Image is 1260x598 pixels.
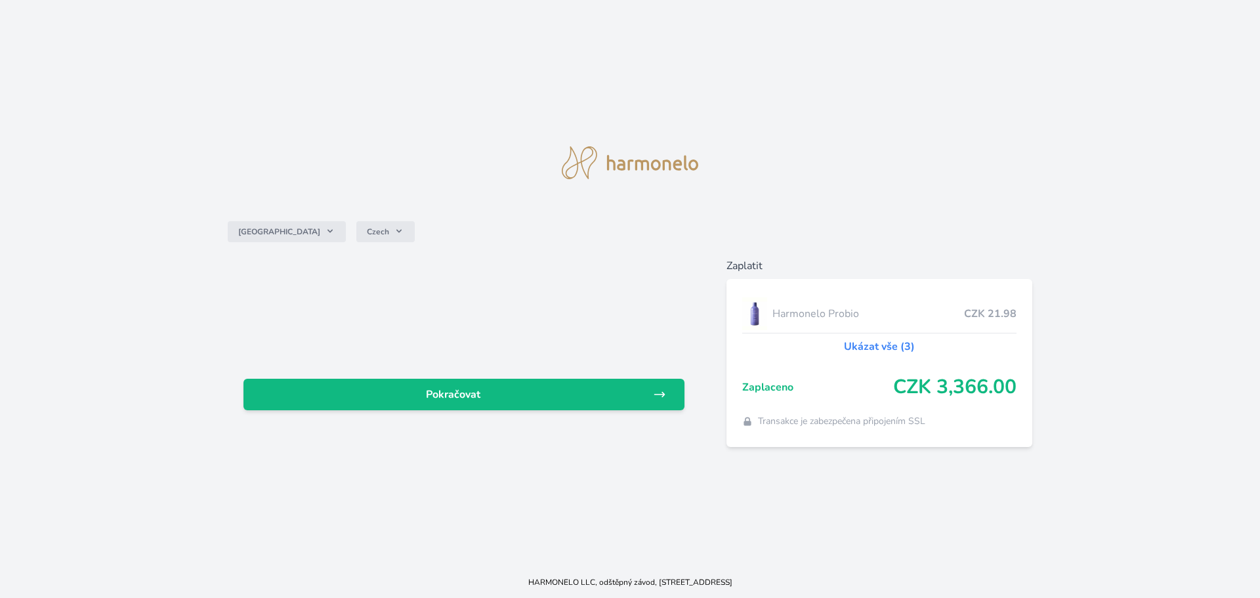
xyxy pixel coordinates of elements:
[726,258,1033,274] h6: Zaplatit
[742,297,767,330] img: CLEAN_PROBIO_se_stinem_x-lo.jpg
[758,415,925,428] span: Transakce je zabezpečena připojením SSL
[356,221,415,242] button: Czech
[243,379,684,410] a: Pokračovat
[844,339,915,354] a: Ukázat vše (3)
[893,375,1017,399] span: CZK 3,366.00
[562,146,698,179] img: logo.svg
[742,379,894,395] span: Zaplaceno
[254,387,653,402] span: Pokračovat
[228,221,346,242] button: [GEOGRAPHIC_DATA]
[964,306,1017,322] span: CZK 21.98
[367,226,389,237] span: Czech
[238,226,320,237] span: [GEOGRAPHIC_DATA]
[772,306,965,322] span: Harmonelo Probio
